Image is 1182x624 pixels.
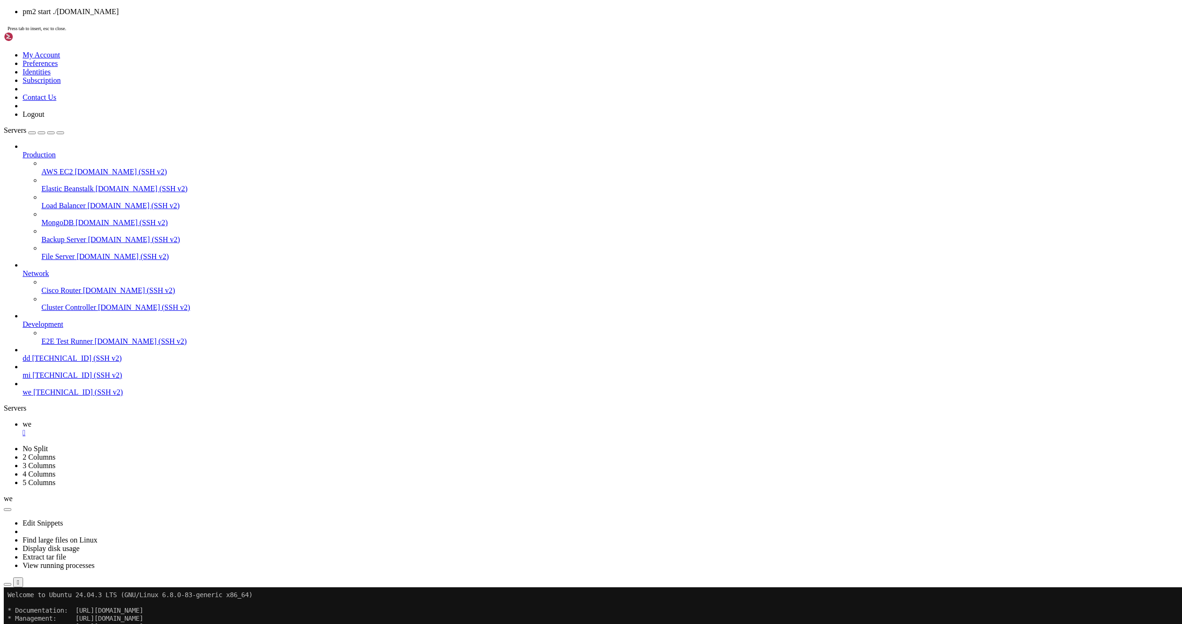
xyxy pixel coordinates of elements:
span: [DOMAIN_NAME] (SSH v2) [75,219,168,227]
li: AWS EC2 [DOMAIN_NAME] (SSH v2) [41,159,1178,176]
a: 2 Columns [23,453,56,461]
li: Elastic Beanstalk [DOMAIN_NAME] (SSH v2) [41,176,1178,193]
span: │ [226,246,230,254]
a: E2E Test Runner [DOMAIN_NAME] (SSH v2) [41,337,1178,346]
span: mem [215,246,226,254]
a: we [23,420,1178,437]
a: 3 Columns [23,462,56,470]
span: pid [124,246,136,254]
a: AWS EC2 [DOMAIN_NAME] (SSH v2) [41,168,1178,176]
a: Cluster Controller [DOMAIN_NAME] (SSH v2) [41,303,1178,312]
x-row: just raised the bar for easy, resilient and secure K8s cluster deployment. [4,113,1060,122]
li: Production [23,142,1178,261]
x-row: * Documentation: [URL][DOMAIN_NAME] [4,19,1060,27]
span: │ [15,246,19,254]
x-row: Enable ESM Apps to receive additional future security updates. [4,176,1060,184]
span: Elastic Beanstalk [41,185,94,193]
span: mi [23,371,31,379]
span: [DOMAIN_NAME] (SSH v2) [88,202,180,210]
x-row: * Management: [URL][DOMAIN_NAME] [4,27,1060,35]
span: Backup Server [41,235,86,243]
x-row: 0 updates can be applied immediately. [4,161,1060,169]
a: Subscription [23,76,61,84]
div:  [17,579,19,586]
a: Development [23,320,1178,329]
span: user [230,246,245,254]
span: │ [170,246,173,254]
span: │ [162,246,166,254]
span: │ [4,246,8,254]
span: we [23,388,32,396]
a: 5 Columns [23,478,56,486]
span: [PM2] [4,231,23,238]
span: Development [23,320,63,328]
span: [PM2] [4,223,23,231]
img: Shellngn [4,32,58,41]
li: Backup Server [DOMAIN_NAME] (SSH v2) [41,227,1178,244]
li: Load Balancer [DOMAIN_NAME] (SSH v2) [41,193,1178,210]
span: │ [121,246,124,254]
span: │ [279,246,283,254]
span: ┌────┬───────────┬─────────────┬─────────┬─────────┬──────────┬────────┬──────┬───────────┬──────... [4,239,513,246]
li: Cluster Controller [DOMAIN_NAME] (SSH v2) [41,295,1178,312]
span: namespace [38,246,72,254]
a: Production [23,151,1178,159]
li: E2E Test Runner [DOMAIN_NAME] (SSH v2) [41,329,1178,346]
span: id [8,246,15,254]
span: [DOMAIN_NAME] (SSH v2) [96,185,188,193]
a:  [23,429,1178,437]
x-row: Swap usage: 0% [4,90,1060,98]
span: we [23,420,32,428]
span: AWS EC2 [41,168,73,176]
span: [DOMAIN_NAME] (SSH v2) [75,168,167,176]
span: [DOMAIN_NAME] (SSH v2) [88,235,180,243]
span: status [173,246,196,254]
a: File Server [DOMAIN_NAME] (SSH v2) [41,252,1178,261]
a: Preferences [23,59,58,67]
span: [DOMAIN_NAME] (SSH v2) [98,303,190,311]
span: Network [23,269,49,277]
a: View running processes [23,561,95,569]
a: mi [TECHNICAL_ID] (SSH v2) [23,371,1178,380]
a: Edit Snippets [23,519,63,527]
x-row: Last login: [DATE] from [TECHNICAL_ID] [4,207,1060,215]
span: Press tab to insert, esc to close. [8,26,66,31]
a: No Split [23,445,48,453]
li: Development [23,312,1178,346]
span: watching [249,246,279,254]
span: version [75,246,102,254]
span: E2E Test Runner [41,337,93,345]
span: Cluster Controller [41,303,96,311]
li: File Server [DOMAIN_NAME] (SSH v2) [41,244,1178,261]
span: │ [72,246,75,254]
span: │ [102,246,106,254]
x-row: Welcome to Ubuntu 24.04.3 LTS (GNU/Linux 6.8.0-83-generic x86_64) [4,4,1060,12]
span: └────┴───────────┴─────────────┴─────────┴─────────┴──────────┴────────┴──────┴───────────┴──────... [4,254,513,262]
x-row: * Support: [URL][DOMAIN_NAME] [4,35,1060,43]
span: dd [23,354,30,362]
li: pm2 start ./[DOMAIN_NAME] [23,8,1178,16]
x-row: System information as of [DATE] [4,51,1060,59]
x-row: System load: 0.0 Processes: 109 [4,66,1060,74]
li: dd [TECHNICAL_ID] (SSH v2) [23,346,1178,363]
li: we [TECHNICAL_ID] (SSH v2) [23,380,1178,397]
span: we [4,494,13,502]
x-row: root@less-fire:~# pm2 list [4,215,1060,223]
a: Find large files on Linux [23,536,98,544]
a: 4 Columns [23,470,56,478]
a: Cisco Router [DOMAIN_NAME] (SSH v2) [41,286,1178,295]
span: [TECHNICAL_ID] (SSH v2) [33,388,123,396]
span: │ [34,246,38,254]
li: Network [23,261,1178,312]
a: Extract tar file [23,553,66,561]
span: [DOMAIN_NAME] (SSH v2) [95,337,187,345]
x-row: Memory usage: 5% IPv4 address for ens3: [TECHNICAL_ID] [4,82,1060,90]
button:  [13,577,23,587]
x-row: * Strictly confined Kubernetes makes edge and IoT secure. Learn how MicroK8s [4,105,1060,113]
a: Backup Server [DOMAIN_NAME] (SSH v2) [41,235,1178,244]
span: │ [136,246,139,254]
span: Servers [4,126,26,134]
x-row: Spawning PM2 daemon with pm2_home=/root/.pm2 [4,223,1060,231]
a: My Account [23,51,60,59]
li: Cisco Router [DOMAIN_NAME] (SSH v2) [41,278,1178,295]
